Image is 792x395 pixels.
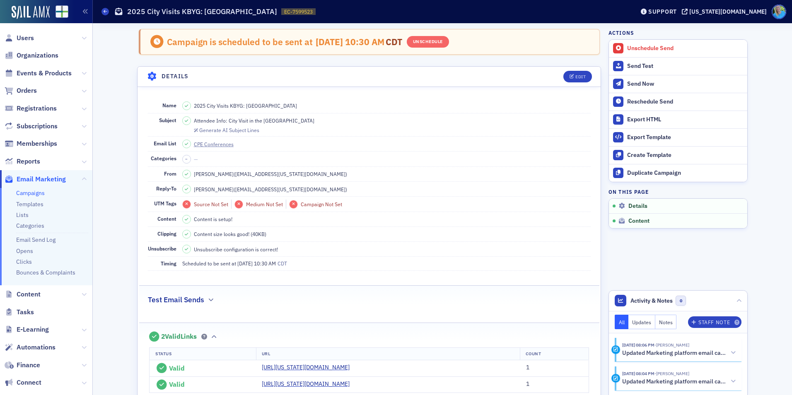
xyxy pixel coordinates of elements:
[5,104,57,113] a: Registrations
[194,185,347,193] span: [PERSON_NAME] ( [EMAIL_ADDRESS][US_STATE][DOMAIN_NAME] )
[154,140,176,147] span: Email List
[676,296,686,306] span: 0
[161,260,176,267] span: Timing
[194,102,297,109] span: 2025 City Visits KBYG: [GEOGRAPHIC_DATA]
[627,169,743,177] div: Duplicate Campaign
[17,139,57,148] span: Memberships
[284,8,313,15] span: EC-7599523
[5,308,34,317] a: Tasks
[167,36,313,47] div: Campaign is scheduled to be sent at
[654,342,689,348] span: Kristi Gates
[622,378,727,385] h5: Updated Marketing platform email campaign: 2025 City Visits KBYG: [GEOGRAPHIC_DATA]
[17,343,56,352] span: Automations
[162,102,176,108] span: Name
[17,361,40,370] span: Finance
[17,51,58,60] span: Organizations
[17,175,66,184] span: Email Marketing
[5,290,41,299] a: Content
[157,215,176,222] span: Content
[627,63,743,70] div: Send Test
[627,134,743,141] div: Export Template
[17,86,37,95] span: Orders
[5,325,49,334] a: E-Learning
[689,8,767,15] div: [US_STATE][DOMAIN_NAME]
[17,325,49,334] span: E-Learning
[5,343,56,352] a: Automations
[17,308,34,317] span: Tasks
[148,245,176,252] span: Unsubscribe
[16,189,45,197] a: Campaigns
[520,360,589,376] td: 1
[627,80,743,88] div: Send Now
[5,157,40,166] a: Reports
[575,75,586,79] div: Edit
[185,156,188,162] span: –
[608,29,634,36] h4: Actions
[262,380,356,388] a: [URL][US_STATE][DOMAIN_NAME]
[5,175,66,184] a: Email Marketing
[169,380,185,388] span: Valid
[16,200,43,208] a: Templates
[246,201,283,207] span: Medium Not Set
[17,122,58,131] span: Subscriptions
[156,185,176,192] span: Reply-To
[301,201,342,207] span: Campaign Not Set
[237,260,254,267] span: [DATE]
[628,202,647,210] span: Details
[254,260,276,267] span: 10:30 AM
[608,188,748,195] h4: On this page
[194,201,228,207] span: Source Not Set
[169,364,185,372] span: Valid
[194,230,266,238] span: Content size looks good! (40KB)
[654,371,689,376] span: Kristi Gates
[50,5,68,19] a: View Homepage
[199,128,259,132] div: Generate AI Subject Lines
[630,296,673,305] span: Activity & Notes
[5,51,58,60] a: Organizations
[194,117,314,124] span: Attendee Info: City Visit in the [GEOGRAPHIC_DATA]
[127,7,277,17] h1: 2025 City Visits KBYG: [GEOGRAPHIC_DATA]
[161,332,197,341] span: 2 Valid Links
[609,93,747,111] button: Reschedule Send
[627,116,743,123] div: Export HTML
[648,8,677,15] div: Support
[17,69,72,78] span: Events & Products
[609,146,747,164] a: Create Template
[622,349,727,357] h5: Updated Marketing platform email campaign: 2025 City Visits KBYG: [GEOGRAPHIC_DATA]
[56,5,68,18] img: SailAMX
[5,361,40,370] a: Finance
[194,140,241,148] a: CPE Conferences
[627,45,743,52] div: Unschedule Send
[628,315,655,329] button: Updates
[162,72,189,81] h4: Details
[5,139,57,148] a: Memberships
[5,69,72,78] a: Events & Products
[5,122,58,131] a: Subscriptions
[609,111,747,128] a: Export HTML
[194,246,278,253] span: Unsubscribe configuration is correct!
[345,36,384,48] span: 10:30 AM
[16,269,75,276] a: Bounces & Complaints
[148,294,204,305] h2: Test Email Sends
[627,98,743,106] div: Reschedule Send
[17,378,41,387] span: Connect
[611,345,620,354] div: Activity
[622,371,654,376] time: 8/24/2025 08:04 PM
[520,348,589,360] th: Count
[151,155,176,161] span: Categories
[520,376,589,393] td: 1
[194,156,198,162] span: —
[17,290,41,299] span: Content
[17,34,34,43] span: Users
[16,258,32,265] a: Clicks
[194,170,347,178] span: [PERSON_NAME] ( [EMAIL_ADDRESS][US_STATE][DOMAIN_NAME] )
[12,6,50,19] img: SailAMX
[384,36,403,48] span: CDT
[655,315,677,329] button: Notes
[628,217,650,225] span: Content
[772,5,786,19] span: Profile
[17,157,40,166] span: Reports
[609,164,747,182] button: Duplicate Campaign
[164,170,176,177] span: From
